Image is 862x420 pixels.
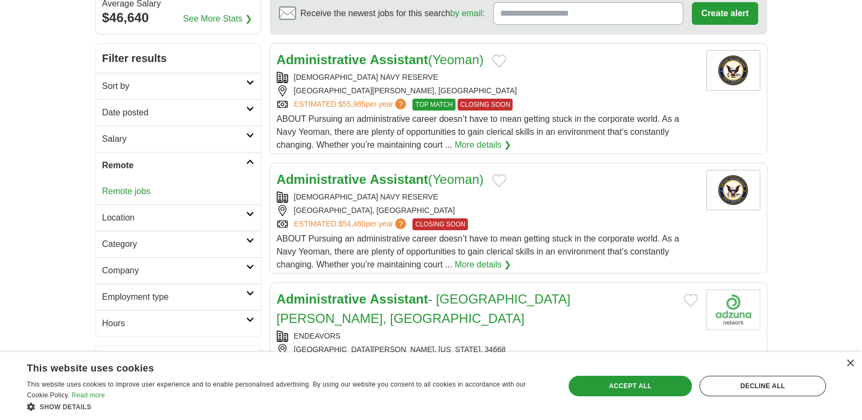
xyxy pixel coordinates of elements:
a: [DEMOGRAPHIC_DATA] NAVY RESERVE [294,73,438,81]
a: More details ❯ [454,139,511,152]
a: Read more, opens a new window [72,391,105,399]
img: Company logo [706,290,760,330]
strong: Assistant [370,52,428,67]
a: Administrative Assistant(Yeoman) [277,52,484,67]
strong: Administrative [277,52,367,67]
strong: Administrative [277,172,367,187]
a: Employment type [96,284,261,310]
strong: Assistant [370,292,428,306]
a: ESTIMATED:$54,460per year? [294,218,409,230]
span: $54,460 [338,219,366,228]
span: $55,985 [338,100,366,108]
a: More details ❯ [454,258,511,271]
h2: Category [102,238,246,251]
a: Category [96,231,261,257]
div: ENDEAVORS [277,331,698,342]
span: CLOSING SOON [412,218,468,230]
div: Close [846,360,854,368]
img: US Navy Reserve logo [706,50,760,91]
div: Show details [27,401,549,412]
button: Add to favorite jobs [492,174,506,187]
h2: Salary [102,133,246,146]
h2: Filter results [96,44,261,73]
div: [GEOGRAPHIC_DATA][PERSON_NAME], [US_STATE], 34668 [277,344,698,355]
div: [GEOGRAPHIC_DATA], [GEOGRAPHIC_DATA] [277,205,698,216]
a: Remote jobs [102,187,151,196]
strong: Assistant [370,172,428,187]
span: Receive the newest jobs for this search : [300,7,485,20]
span: ABOUT Pursuing an administrative career doesn’t have to mean getting stuck in the corporate world... [277,234,679,269]
div: This website uses cookies [27,359,522,375]
a: Salary [96,126,261,152]
span: ? [395,218,406,229]
div: $46,640 [102,8,254,27]
a: Administrative Assistant(Yeoman) [277,172,484,187]
span: ? [395,99,406,109]
a: Sort by [96,73,261,99]
img: US Navy Reserve logo [706,170,760,210]
a: Administrative Assistant- [GEOGRAPHIC_DATA][PERSON_NAME], [GEOGRAPHIC_DATA] [277,292,571,326]
div: Accept all [569,376,692,396]
a: ESTIMATED:$55,985per year? [294,99,409,111]
h2: Date posted [102,106,246,119]
a: Company [96,257,261,284]
h2: Hours [102,317,246,330]
a: by email [450,9,482,18]
a: Remote [96,152,261,178]
h2: Employment type [102,291,246,304]
h2: Location [102,211,246,224]
a: [DEMOGRAPHIC_DATA] NAVY RESERVE [294,192,438,201]
span: CLOSING SOON [458,99,513,111]
button: Add to favorite jobs [684,294,698,307]
span: Show details [40,403,92,411]
span: TOP MATCH [412,99,455,111]
button: Add to favorite jobs [492,54,506,67]
a: Location [96,204,261,231]
h2: Company [102,264,246,277]
span: This website uses cookies to improve user experience and to enable personalised advertising. By u... [27,381,526,399]
a: See More Stats ❯ [183,12,252,25]
h2: Sort by [102,80,246,93]
span: ABOUT Pursuing an administrative career doesn’t have to mean getting stuck in the corporate world... [277,114,679,149]
div: [GEOGRAPHIC_DATA][PERSON_NAME], [GEOGRAPHIC_DATA] [277,85,698,97]
strong: Administrative [277,292,367,306]
a: Date posted [96,99,261,126]
button: Create alert [692,2,758,25]
a: Hours [96,310,261,336]
h2: Remote [102,159,246,172]
div: Decline all [699,376,826,396]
